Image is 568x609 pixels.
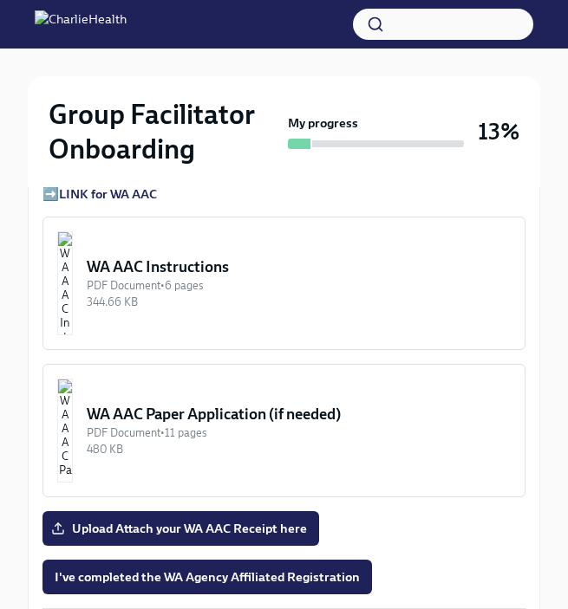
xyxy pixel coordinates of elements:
div: 480 KB [87,441,511,457]
span: Upload Attach your WA AAC Receipt here [55,520,307,537]
h3: 13% [478,116,519,147]
img: CharlieHealth [35,10,127,38]
div: WA AAC Instructions [87,256,511,277]
p: ➡️ [42,185,526,203]
button: WA AAC Paper Application (if needed)PDF Document•11 pages480 KB [42,364,526,497]
button: I've completed the WA Agency Affiliated Registration [42,560,372,594]
span: I've completed the WA Agency Affiliated Registration [55,568,360,586]
h2: Group Facilitator Onboarding [49,97,281,166]
img: WA AAC Instructions [57,231,73,335]
label: Upload Attach your WA AAC Receipt here [42,511,319,546]
div: PDF Document • 6 pages [87,277,511,294]
div: PDF Document • 11 pages [87,424,511,441]
a: LINK for WA AAC [59,186,157,202]
strong: My progress [288,114,358,132]
div: 344.66 KB [87,294,511,310]
button: WA AAC InstructionsPDF Document•6 pages344.66 KB [42,217,526,350]
div: WA AAC Paper Application (if needed) [87,404,511,424]
img: WA AAC Paper Application (if needed) [57,379,73,483]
